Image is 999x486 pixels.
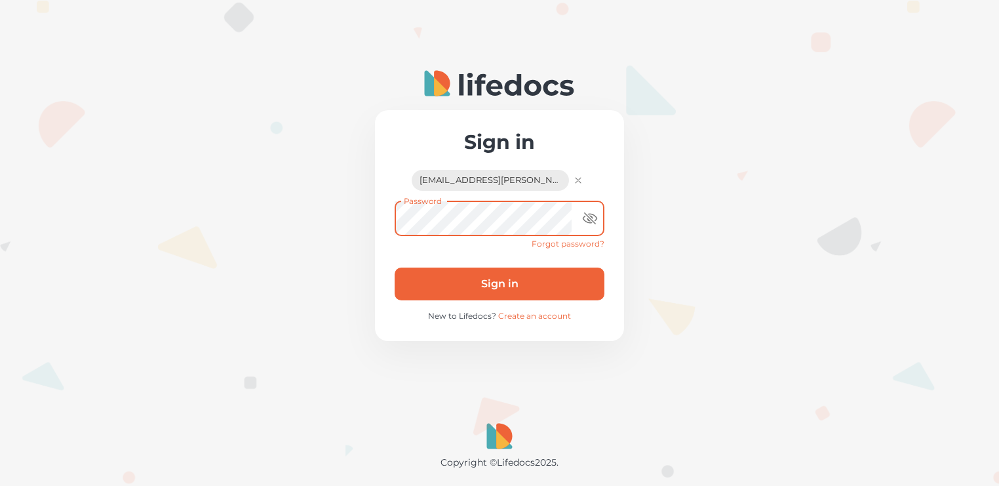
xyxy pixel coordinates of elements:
h2: Sign in [395,130,604,154]
button: toggle password visibility [577,205,603,232]
label: Password [404,195,442,207]
span: [EMAIL_ADDRESS][PERSON_NAME][DOMAIN_NAME] [412,175,569,186]
button: Sign in [395,268,604,300]
a: Create an account [498,311,571,321]
p: New to Lifedocs? [395,311,604,321]
a: Forgot password? [532,239,604,249]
